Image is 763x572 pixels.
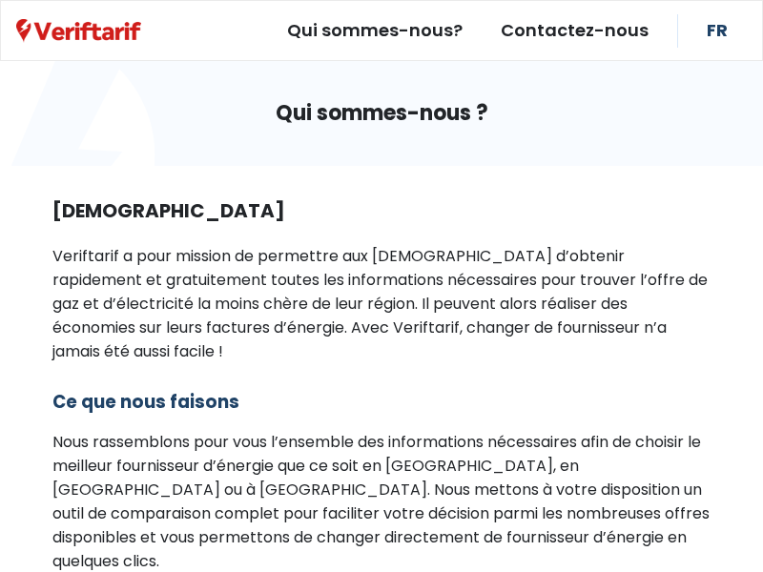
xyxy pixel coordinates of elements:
[52,71,711,156] h1: Qui sommes-nous ?
[52,392,711,413] h3: Ce que nous faisons
[52,244,711,363] p: Veriftarif a pour mission de permettre aux [DEMOGRAPHIC_DATA] d’obtenir rapidement et gratuitemen...
[16,18,141,43] a: Veriftarif
[52,196,711,225] h2: [DEMOGRAPHIC_DATA]
[16,19,141,43] img: Veriftarif logo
